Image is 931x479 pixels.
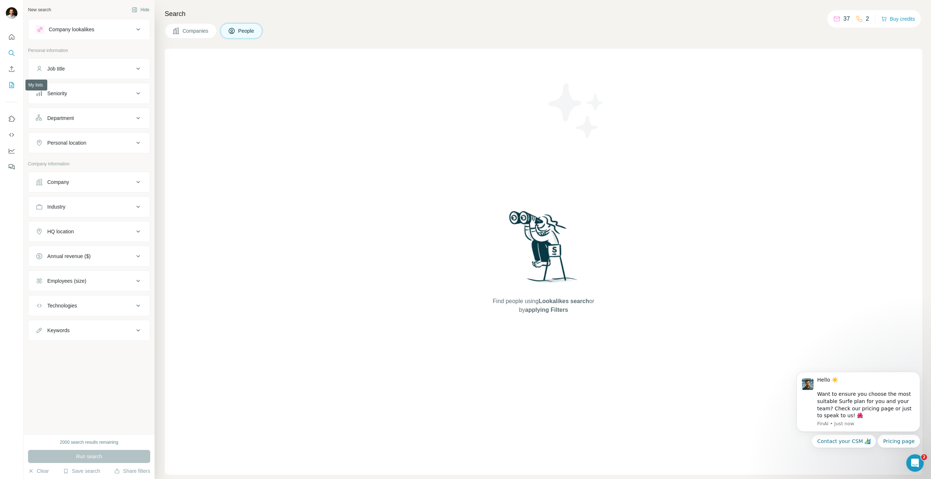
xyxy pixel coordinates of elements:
[238,27,255,35] span: People
[786,348,931,459] iframe: Intercom notifications message
[6,79,17,92] button: My lists
[525,307,568,313] span: applying Filters
[28,134,150,152] button: Personal location
[63,467,100,475] button: Save search
[843,15,850,23] p: 37
[506,209,582,290] img: Surfe Illustration - Woman searching with binoculars
[6,7,17,19] img: Avatar
[49,26,94,33] div: Company lookalikes
[539,298,589,304] span: Lookalikes search
[906,454,924,472] iframe: Intercom live chat
[866,15,869,23] p: 2
[6,63,17,76] button: Enrich CSV
[28,173,150,191] button: Company
[47,65,65,72] div: Job title
[47,253,91,260] div: Annual revenue ($)
[6,144,17,157] button: Dashboard
[544,78,609,143] img: Surfe Illustration - Stars
[6,128,17,141] button: Use Surfe API
[485,297,602,314] span: Find people using or by
[47,203,65,210] div: Industry
[28,7,51,13] div: New search
[28,322,150,339] button: Keywords
[47,228,74,235] div: HQ location
[28,297,150,314] button: Technologies
[6,112,17,125] button: Use Surfe on LinkedIn
[165,9,922,19] h4: Search
[28,47,150,54] p: Personal information
[47,302,77,309] div: Technologies
[28,467,49,475] button: Clear
[28,223,150,240] button: HQ location
[114,467,150,475] button: Share filters
[28,161,150,167] p: Company information
[881,14,915,24] button: Buy credits
[6,160,17,173] button: Feedback
[28,109,150,127] button: Department
[47,90,67,97] div: Seniority
[28,198,150,216] button: Industry
[921,454,927,460] span: 2
[60,439,119,446] div: 2000 search results remaining
[183,27,209,35] span: Companies
[6,47,17,60] button: Search
[127,4,155,15] button: Hide
[47,277,86,285] div: Employees (size)
[6,31,17,44] button: Quick start
[28,60,150,77] button: Job title
[28,21,150,38] button: Company lookalikes
[28,247,150,265] button: Annual revenue ($)
[28,85,150,102] button: Seniority
[47,178,69,186] div: Company
[47,139,86,146] div: Personal location
[28,272,150,290] button: Employees (size)
[47,327,69,334] div: Keywords
[47,114,74,122] div: Department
